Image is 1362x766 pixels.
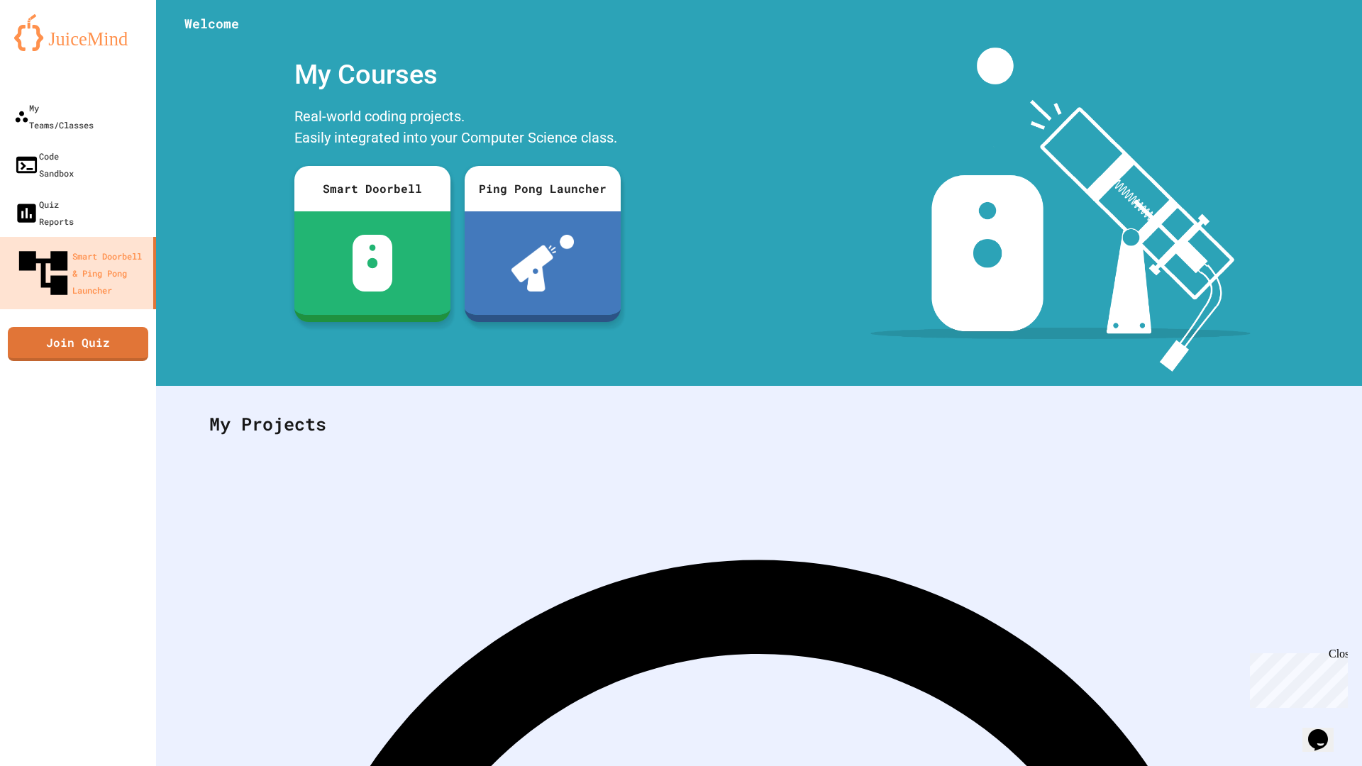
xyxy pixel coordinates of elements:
[14,244,148,302] div: Smart Doorbell & Ping Pong Launcher
[8,327,148,361] a: Join Quiz
[353,235,393,292] img: sdb-white.svg
[14,148,74,182] div: Code Sandbox
[511,235,575,292] img: ppl-with-ball.png
[14,196,74,230] div: Quiz Reports
[1244,648,1348,708] iframe: chat widget
[287,48,628,102] div: My Courses
[465,166,621,211] div: Ping Pong Launcher
[195,396,1323,452] div: My Projects
[6,6,98,90] div: Chat with us now!Close
[14,99,94,133] div: My Teams/Classes
[870,48,1251,372] img: banner-image-my-projects.png
[1302,709,1348,752] iframe: chat widget
[14,14,142,51] img: logo-orange.svg
[294,166,450,211] div: Smart Doorbell
[287,102,628,155] div: Real-world coding projects. Easily integrated into your Computer Science class.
